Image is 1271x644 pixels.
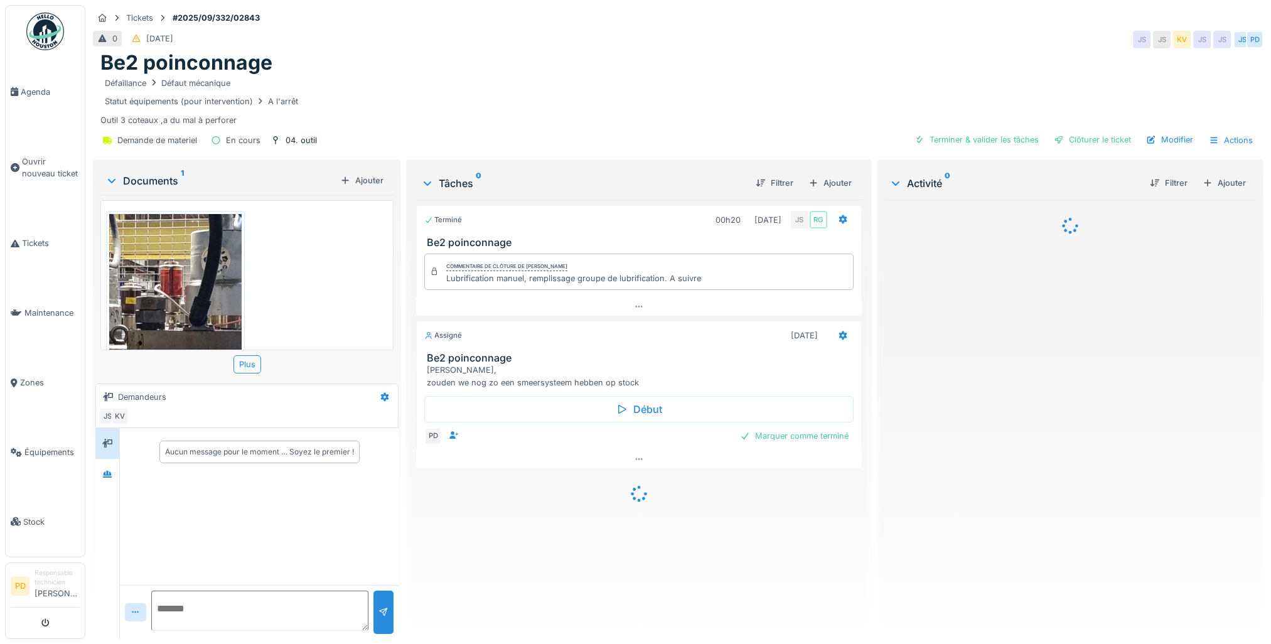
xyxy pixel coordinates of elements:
div: JS [1213,31,1231,48]
div: 00h20 [716,214,741,226]
a: Tickets [6,208,85,278]
img: n5t4wcnxnkm6zdfdyinuxkgabauy [109,214,242,390]
div: Lubrification manuel, remplissage groupe de lubrification. A suivre [446,272,701,284]
h3: Be2 poinconnage [427,352,855,364]
div: Clôturer le ticket [1049,131,1136,148]
div: Ajouter [1198,174,1251,191]
h1: Be2 poinconnage [100,51,272,75]
a: Agenda [6,57,85,127]
div: Filtrer [751,174,798,191]
div: Défaillance Défaut mécanique [105,77,230,89]
div: Documents [105,173,335,188]
a: Maintenance [6,278,85,348]
div: KV [1173,31,1191,48]
div: JS [1133,31,1150,48]
div: Demandeurs [118,391,166,403]
span: Tickets [22,237,80,249]
div: En cours [226,134,260,146]
div: 0 [112,33,117,45]
div: KV [111,407,129,425]
span: Agenda [21,86,80,98]
sup: 0 [945,176,950,191]
div: JS [1233,31,1251,48]
div: Statut équipements (pour intervention) A l'arrêt [105,95,298,107]
div: Début [424,396,853,422]
a: Zones [6,348,85,417]
div: 04. outil [286,134,317,146]
img: Badge_color-CXgf-gQk.svg [26,13,64,50]
div: Modifier [1141,131,1198,148]
li: PD [11,577,29,596]
div: Ajouter [335,172,389,189]
span: Zones [20,377,80,389]
div: [PERSON_NAME], zouden we nog zo een smeersysteem hebben op stock [427,364,855,388]
div: Commentaire de clôture de [PERSON_NAME] [446,262,567,271]
div: Filtrer [1145,174,1193,191]
strong: #2025/09/332/02843 [168,12,265,24]
div: JS [791,211,808,228]
a: PD Responsable technicien[PERSON_NAME] [11,568,80,608]
div: PD [1246,31,1263,48]
div: Tickets [126,12,153,24]
span: Ouvrir nouveau ticket [22,156,80,180]
span: Maintenance [24,307,80,319]
a: Stock [6,487,85,557]
div: JS [1193,31,1211,48]
span: Équipements [24,446,80,458]
div: Assigné [424,330,462,341]
sup: 0 [476,176,481,191]
div: Tâches [421,176,745,191]
div: JS [99,407,116,425]
div: Aucun message pour le moment … Soyez le premier ! [165,446,354,458]
div: Ajouter [803,174,857,191]
div: Demande de materiel [117,134,197,146]
div: PD [424,427,442,445]
sup: 1 [181,173,184,188]
span: Stock [23,516,80,528]
div: Outil 3 coteaux ,a du mal à perforer [100,75,1256,127]
a: Équipements [6,417,85,487]
div: Terminer & valider les tâches [909,131,1044,148]
div: [DATE] [146,33,173,45]
div: Activité [889,176,1140,191]
li: [PERSON_NAME] [35,568,80,604]
div: JS [1153,31,1171,48]
div: RG [810,211,827,228]
div: Terminé [424,215,462,225]
div: Actions [1203,131,1258,149]
div: [DATE] [791,330,818,341]
div: Responsable technicien [35,568,80,588]
a: Ouvrir nouveau ticket [6,127,85,208]
div: [DATE] [754,214,781,226]
div: Marquer comme terminé [735,427,854,444]
div: Plus [233,355,261,373]
h3: Be2 poinconnage [427,237,855,249]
